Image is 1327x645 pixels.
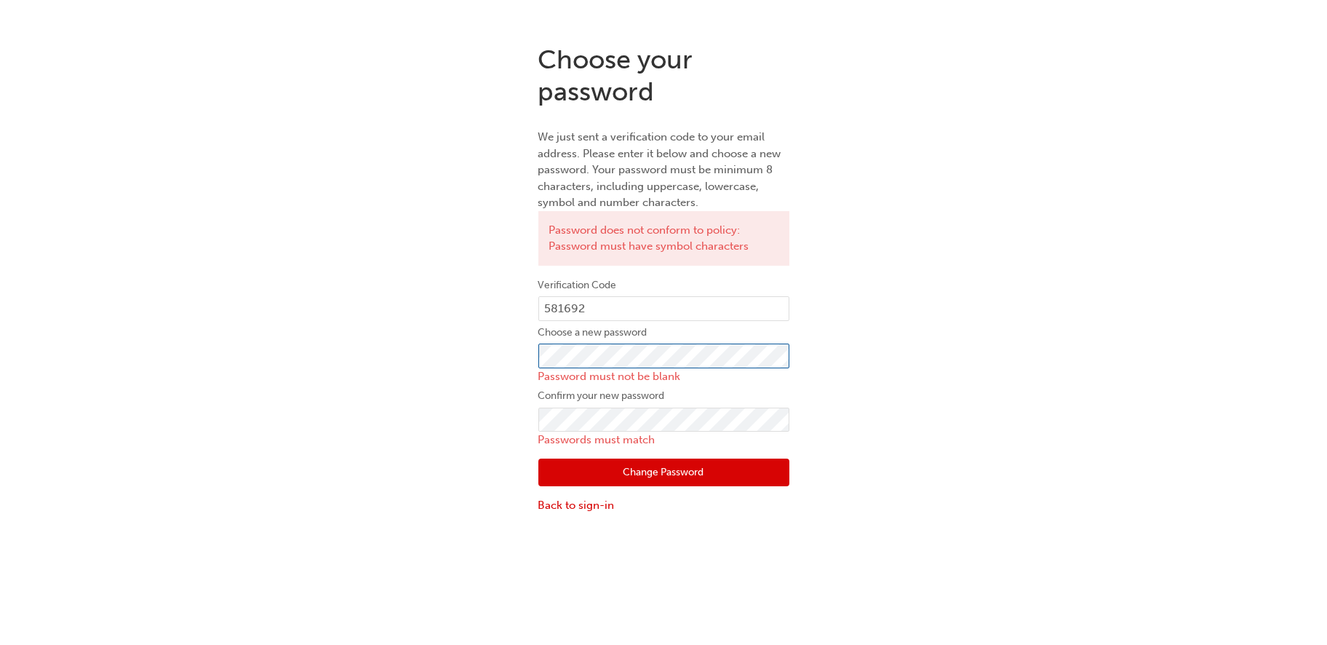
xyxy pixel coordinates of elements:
div: Password does not conform to policy: Password must have symbol characters [538,211,789,266]
label: Verification Code [538,277,789,294]
p: Passwords must match [538,432,789,448]
p: Password must not be blank [538,368,789,385]
label: Choose a new password [538,324,789,341]
h1: Choose your password [538,44,789,107]
a: Back to sign-in [538,497,789,514]
p: We just sent a verification code to your email address. Please enter it below and choose a new pa... [538,129,789,211]
input: e.g. 123456 [538,296,789,321]
button: Change Password [538,459,789,486]
label: Confirm your new password [538,387,789,405]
